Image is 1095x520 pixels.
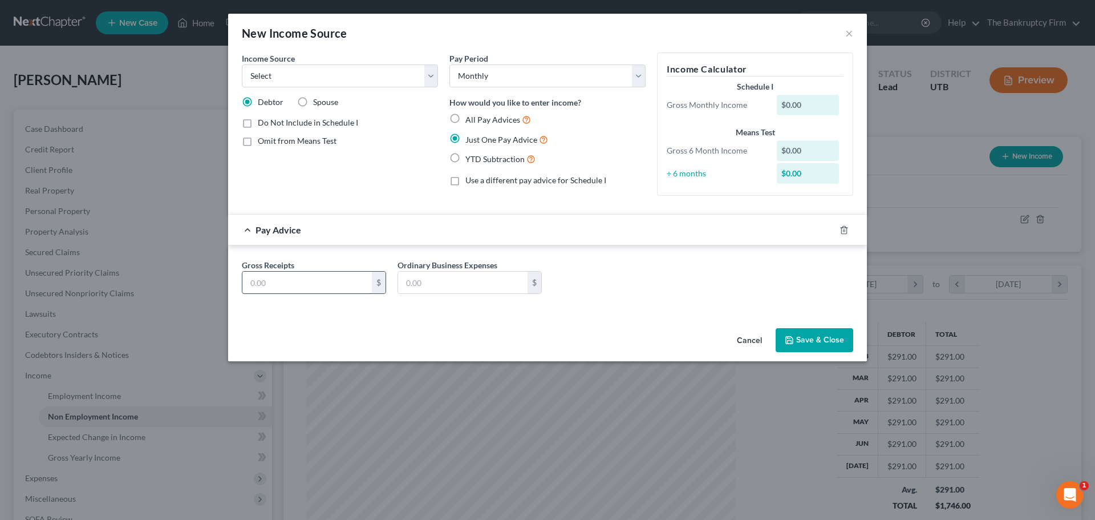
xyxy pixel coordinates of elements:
[255,224,301,235] span: Pay Advice
[258,136,336,146] span: Omit from Means Test
[242,25,347,41] div: New Income Source
[1056,481,1084,509] iframe: Intercom live chat
[242,54,295,63] span: Income Source
[667,81,843,92] div: Schedule I
[465,154,525,164] span: YTD Subtraction
[667,127,843,138] div: Means Test
[728,329,771,352] button: Cancel
[661,145,771,156] div: Gross 6 Month Income
[465,135,537,144] span: Just One Pay Advice
[667,62,843,76] h5: Income Calculator
[449,53,488,65] label: Pay Period
[661,168,771,179] div: ÷ 6 months
[398,259,497,271] label: Ordinary Business Expenses
[661,99,771,111] div: Gross Monthly Income
[258,118,358,127] span: Do Not Include in Schedule I
[242,259,294,271] label: Gross Receipts
[777,95,839,115] div: $0.00
[777,140,839,161] div: $0.00
[398,272,528,293] input: 0.00
[528,272,541,293] div: $
[1080,481,1089,490] span: 1
[372,272,386,293] div: $
[258,97,283,107] span: Debtor
[465,115,520,124] span: All Pay Advices
[845,26,853,40] button: ×
[776,328,853,352] button: Save & Close
[313,97,338,107] span: Spouse
[449,96,581,108] label: How would you like to enter income?
[242,272,372,293] input: 0.00
[465,175,606,185] span: Use a different pay advice for Schedule I
[777,163,839,184] div: $0.00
